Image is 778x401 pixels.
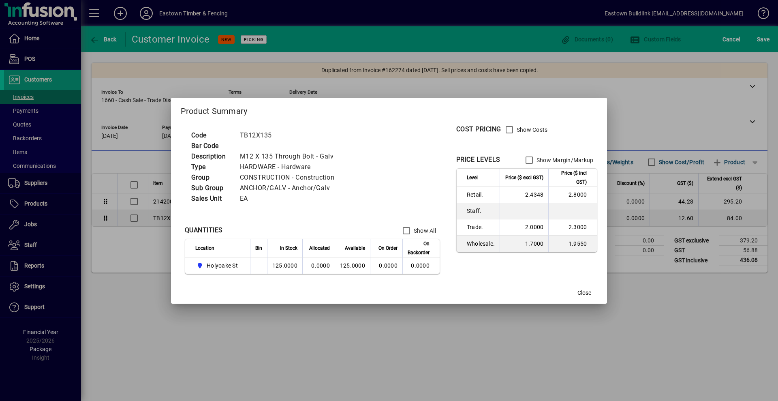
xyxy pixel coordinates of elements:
[309,244,330,253] span: Allocated
[535,156,594,164] label: Show Margin/Markup
[548,236,597,252] td: 1.9550
[185,225,223,235] div: QUANTITIES
[402,257,440,274] td: 0.0000
[236,183,344,193] td: ANCHOR/GALV - Anchor/Galv
[187,162,236,172] td: Type
[467,207,495,215] span: Staff.
[187,141,236,151] td: Bar Code
[280,244,297,253] span: In Stock
[500,236,548,252] td: 1.7000
[195,261,241,270] span: Holyoake St
[345,244,365,253] span: Available
[187,130,236,141] td: Code
[255,244,262,253] span: Bin
[456,124,501,134] div: COST PRICING
[302,257,335,274] td: 0.0000
[548,187,597,203] td: 2.8000
[467,191,495,199] span: Retail.
[267,257,302,274] td: 125.0000
[378,244,398,253] span: On Order
[195,244,214,253] span: Location
[187,151,236,162] td: Description
[500,187,548,203] td: 2.4348
[467,240,495,248] span: Wholesale.
[236,193,344,204] td: EA
[335,257,370,274] td: 125.0000
[408,239,430,257] span: On Backorder
[236,172,344,183] td: CONSTRUCTION - Construction
[236,162,344,172] td: HARDWARE - Hardware
[505,173,543,182] span: Price ($ excl GST)
[171,98,607,121] h2: Product Summary
[187,183,236,193] td: Sub Group
[548,219,597,236] td: 2.3000
[577,289,591,297] span: Close
[207,262,238,270] span: Holyoake St
[467,223,495,231] span: Trade.
[467,173,478,182] span: Level
[554,169,587,187] span: Price ($ incl GST)
[515,126,548,134] label: Show Costs
[236,151,344,162] td: M12 X 135 Through Bolt - Galv
[236,130,344,141] td: TB12X135
[379,262,398,269] span: 0.0000
[456,155,500,165] div: PRICE LEVELS
[571,286,597,300] button: Close
[500,219,548,236] td: 2.0000
[412,227,436,235] label: Show All
[187,193,236,204] td: Sales Unit
[187,172,236,183] td: Group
